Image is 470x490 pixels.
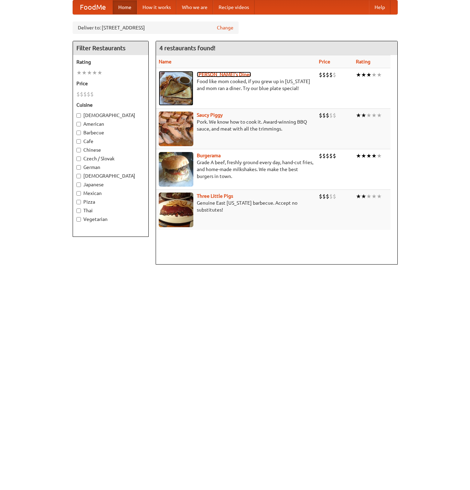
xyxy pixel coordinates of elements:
[76,200,81,204] input: Pizza
[76,69,82,77] li: ★
[159,118,313,132] p: Pork. We know how to cook it. Award-winning BBQ sauce, and meat with all the trimmings.
[76,138,145,145] label: Cafe
[73,0,113,14] a: FoodMe
[76,131,81,135] input: Barbecue
[159,199,313,213] p: Genuine East [US_STATE] barbecue. Accept no substitutes!
[76,164,145,171] label: German
[361,152,366,160] li: ★
[73,41,148,55] h4: Filter Restaurants
[322,112,326,119] li: $
[329,112,333,119] li: $
[377,193,382,200] li: ★
[366,112,371,119] li: ★
[76,129,145,136] label: Barbecue
[322,152,326,160] li: $
[377,112,382,119] li: ★
[326,71,329,79] li: $
[76,146,145,153] label: Chinese
[76,191,81,196] input: Mexican
[366,193,371,200] li: ★
[83,90,87,98] li: $
[159,59,172,64] a: Name
[159,78,313,92] p: Food like mom cooked, if you grew up in [US_STATE] and mom ran a diner. Try our blue plate special!
[76,139,81,144] input: Cafe
[319,193,322,200] li: $
[333,193,336,200] li: $
[371,71,377,79] li: ★
[333,152,336,160] li: $
[97,69,102,77] li: ★
[322,193,326,200] li: $
[371,152,377,160] li: ★
[82,69,87,77] li: ★
[159,152,193,187] img: burgerama.jpg
[356,112,361,119] li: ★
[76,190,145,197] label: Mexican
[366,71,371,79] li: ★
[329,71,333,79] li: $
[76,80,145,87] h5: Price
[377,152,382,160] li: ★
[159,193,193,227] img: littlepigs.jpg
[92,69,97,77] li: ★
[76,121,145,127] label: American
[76,182,81,187] input: Japanese
[76,172,145,179] label: [DEMOGRAPHIC_DATA]
[329,152,333,160] li: $
[76,148,81,152] input: Chinese
[197,153,221,158] a: Burgerama
[159,45,215,51] ng-pluralize: 4 restaurants found!
[361,193,366,200] li: ★
[333,71,336,79] li: $
[76,90,80,98] li: $
[197,72,251,77] a: [PERSON_NAME]'s Diner
[159,71,193,106] img: sallys.jpg
[213,0,255,14] a: Recipe videos
[87,90,90,98] li: $
[76,181,145,188] label: Japanese
[361,71,366,79] li: ★
[76,165,81,170] input: German
[76,122,81,126] input: American
[326,152,329,160] li: $
[76,216,145,223] label: Vegetarian
[356,71,361,79] li: ★
[76,112,145,119] label: [DEMOGRAPHIC_DATA]
[76,155,145,162] label: Czech / Slovak
[369,0,390,14] a: Help
[197,112,223,118] a: Saucy Piggy
[76,157,81,161] input: Czech / Slovak
[76,101,145,108] h5: Cuisine
[176,0,213,14] a: Who we are
[356,193,361,200] li: ★
[371,112,377,119] li: ★
[356,59,370,64] a: Rating
[90,90,94,98] li: $
[361,112,366,119] li: ★
[159,159,313,180] p: Grade A beef, freshly ground every day, hand-cut fries, and home-made milkshakes. We make the bes...
[76,59,145,65] h5: Rating
[73,21,239,34] div: Deliver to: [STREET_ADDRESS]
[197,193,233,199] a: Three Little Pigs
[377,71,382,79] li: ★
[329,193,333,200] li: $
[319,112,322,119] li: $
[159,112,193,146] img: saucy.jpg
[76,208,81,213] input: Thai
[322,71,326,79] li: $
[326,112,329,119] li: $
[113,0,137,14] a: Home
[217,24,233,31] a: Change
[371,193,377,200] li: ★
[366,152,371,160] li: ★
[319,71,322,79] li: $
[76,207,145,214] label: Thai
[76,198,145,205] label: Pizza
[87,69,92,77] li: ★
[319,152,322,160] li: $
[80,90,83,98] li: $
